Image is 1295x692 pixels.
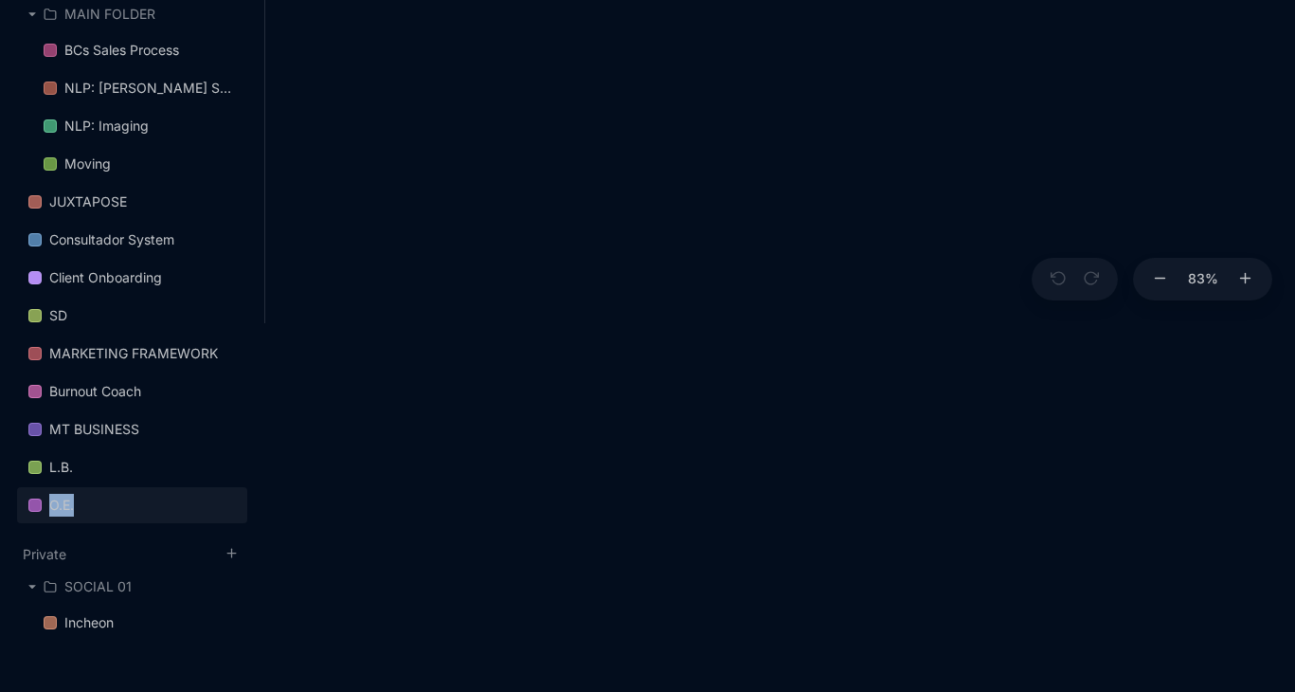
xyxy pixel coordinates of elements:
div: NLP: Imaging [64,115,149,137]
div: MT BUSINESS [17,411,247,448]
div: Consultador System [17,222,247,259]
a: NLP: [PERSON_NAME] System [32,70,247,106]
div: Burnout Coach [17,373,247,410]
a: NLP: Imaging [32,108,247,144]
div: MAIN FOLDER [64,3,155,26]
div: JUXTAPOSE [49,191,127,213]
div: L.B. [17,449,247,486]
div: O.E. [17,487,247,524]
div: BCs Sales Process [64,39,179,62]
a: BCs Sales Process [32,32,247,68]
a: Burnout Coach [17,373,247,410]
div: SD [49,304,67,327]
div: Client Onboarding [17,260,247,297]
div: MARKETING FRAMEWORK [49,342,218,365]
div: NLP: [PERSON_NAME] System [32,70,247,107]
div: SD [17,298,247,335]
div: BCs Sales Process [32,32,247,69]
a: JUXTAPOSE [17,184,247,220]
div: L.B. [49,456,73,479]
div: Private [17,564,247,648]
div: MT BUSINESS [49,418,139,441]
a: SD [17,298,247,334]
a: Consultador System [17,222,247,258]
a: O.E. [17,487,247,523]
div: Consultador System [49,228,174,251]
div: Moving [32,146,247,183]
a: Client Onboarding [17,260,247,296]
div: NLP: [PERSON_NAME] System [64,77,236,100]
a: L.B. [17,449,247,485]
div: O.E. [49,494,74,517]
button: 83% [1180,258,1226,301]
div: SOCIAL 01 [17,570,247,604]
div: NLP: Imaging [32,108,247,145]
div: Incheon [64,611,114,634]
div: SOCIAL 01 [64,575,132,598]
a: Moving [32,146,247,182]
a: Incheon [32,605,247,641]
div: Moving [64,153,111,175]
div: JUXTAPOSE [17,184,247,221]
button: Private [23,546,66,562]
a: MT BUSINESS [17,411,247,447]
a: MARKETING FRAMEWORK [17,336,247,372]
div: Client Onboarding [49,266,162,289]
div: MARKETING FRAMEWORK [17,336,247,373]
div: Incheon [32,605,247,642]
div: Burnout Coach [49,380,141,403]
